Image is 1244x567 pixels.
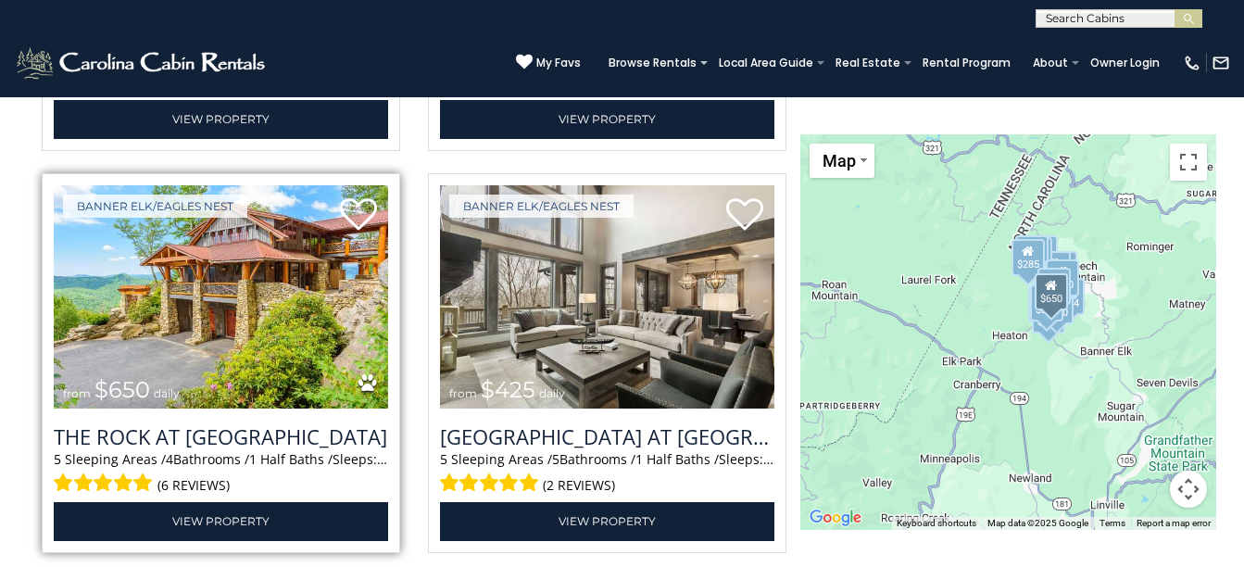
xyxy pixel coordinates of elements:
a: Real Estate [826,50,910,76]
span: 1 Half Baths / [635,450,719,468]
span: daily [154,386,180,400]
span: Map data ©2025 Google [987,518,1088,528]
a: Local Area Guide [710,50,823,76]
div: $230 [1031,284,1064,321]
h3: The Rock at Eagles Nest [54,422,388,450]
div: $650 [1035,274,1068,311]
div: $285 [1012,239,1045,276]
a: View Property [440,100,774,138]
img: phone-regular-white.png [1183,54,1201,72]
button: Change map style [810,144,874,178]
img: mail-regular-white.png [1212,54,1230,72]
div: $315 [1037,252,1071,289]
span: (6 reviews) [157,473,230,498]
span: Map [823,151,856,170]
span: 4 [166,450,173,468]
a: Browse Rentals [599,50,706,76]
div: $230 [1046,260,1079,297]
a: Report a map error [1137,518,1211,528]
a: Banner Elk/Eagles Nest [449,195,634,218]
a: About [1024,50,1077,76]
a: Add to favorites [340,196,377,235]
img: Sunset Ridge Hideaway at Eagles Nest [440,185,774,409]
a: Rental Program [913,50,1020,76]
span: 5 [552,450,559,468]
span: from [63,386,91,400]
button: Toggle fullscreen view [1170,144,1207,181]
button: Map camera controls [1170,471,1207,508]
img: The Rock at Eagles Nest [54,185,388,409]
span: from [449,386,477,400]
span: My Favs [536,55,581,71]
span: $425 [481,376,535,403]
span: 5 [440,450,447,468]
a: Open this area in Google Maps (opens a new window) [805,506,866,530]
a: View Property [440,502,774,540]
a: The Rock at Eagles Nest from $650 daily [54,185,388,409]
img: White-1-2.png [14,44,270,82]
div: $265 [1015,236,1049,273]
span: daily [539,386,565,400]
button: Keyboard shortcuts [897,517,976,530]
a: Add to favorites [726,196,763,235]
a: Banner Elk/Eagles Nest [63,195,247,218]
a: View Property [54,502,388,540]
a: My Favs [516,54,581,72]
a: Terms (opens in new tab) [1099,518,1125,528]
a: Owner Login [1081,50,1169,76]
a: The Rock at [GEOGRAPHIC_DATA] [54,422,388,450]
h3: Sunset Ridge Hideaway at Eagles Nest [440,422,774,450]
span: (2 reviews) [543,473,615,498]
div: $425 [1038,269,1072,306]
img: Google [805,506,866,530]
a: Sunset Ridge Hideaway at Eagles Nest from $425 daily [440,185,774,409]
div: Sleeping Areas / Bathrooms / Sleeps: [440,450,774,498]
span: 1 Half Baths / [249,450,333,468]
a: View Property [54,100,388,138]
div: $305 [1028,286,1062,323]
span: 5 [54,450,61,468]
a: [GEOGRAPHIC_DATA] at [GEOGRAPHIC_DATA] [440,422,774,450]
span: $650 [94,376,150,403]
div: Sleeping Areas / Bathrooms / Sleeps: [54,450,388,498]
